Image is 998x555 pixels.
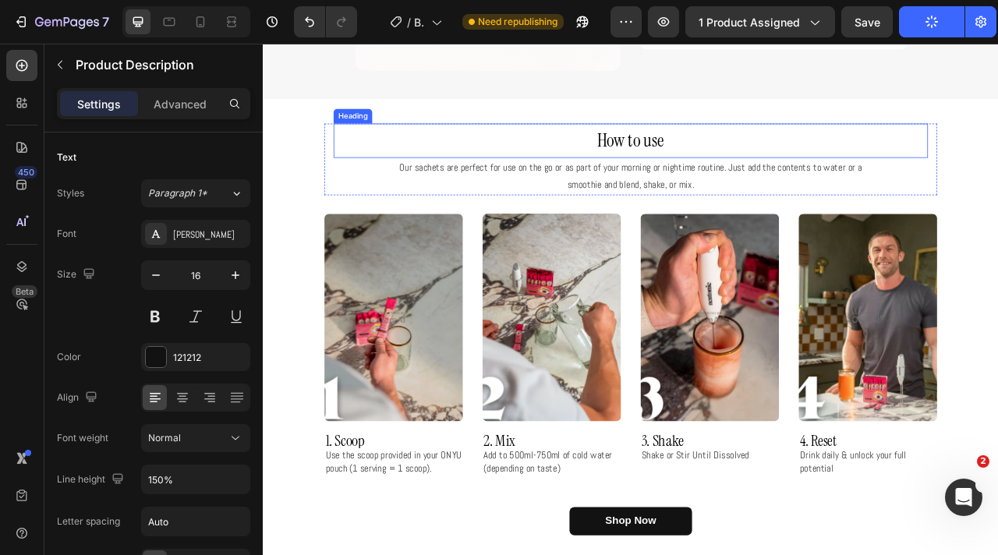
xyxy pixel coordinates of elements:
input: Auto [142,507,249,536]
div: Letter spacing [57,514,120,528]
img: Alt image [279,216,455,480]
div: Font [57,227,76,241]
span: 2 [977,455,989,468]
div: Styles [57,186,84,200]
div: 450 [15,166,37,179]
span: 2. Mix [281,492,321,518]
span: Need republishing [478,15,557,29]
span: Paragraph 1* [148,186,207,200]
div: Font weight [57,431,108,445]
div: Text [57,150,76,164]
img: Alt image [681,216,858,480]
span: Shake or Stir Until Dissolved [482,515,618,532]
span: 3. Shake [482,492,535,518]
span: 1. Scoop [80,492,129,518]
p: Settings [77,96,121,112]
div: Color [57,350,81,364]
img: Alt image [480,216,656,480]
div: Beta [12,285,37,298]
div: 121212 [173,351,246,365]
span: How to use [426,107,511,137]
div: Size [57,264,98,285]
span: Save [855,16,880,29]
p: 7 [102,12,109,31]
div: [PERSON_NAME] [173,228,246,242]
button: 1 product assigned [685,6,835,37]
div: Align [57,387,101,408]
button: Paragraph 1* [141,179,250,207]
button: Save [841,6,893,37]
span: 4. Reset [683,493,730,517]
span: Our sachets are perfect for use on the go or as part of your morning or nightime routine. Just ad... [174,149,763,188]
iframe: Design area [263,44,998,555]
span: Drink daily & unlock your full potential [683,515,819,548]
button: Normal [141,424,250,452]
button: 7 [6,6,116,37]
div: Heading [93,85,136,99]
span: / [407,14,411,30]
input: Auto [142,465,249,493]
span: Normal [148,432,181,444]
span: Buildify - ONYU (Bundle) : Product Page (Live) [414,14,425,30]
span: Add to 500ml-750ml of cold water (depending on taste) [281,515,444,548]
p: Product Description [76,55,244,74]
img: Alt image [78,216,254,480]
span: 1 product assigned [699,14,800,30]
iframe: Intercom live chat [945,479,982,516]
span: Use the scoop provided in your ONYU pouch (1 serving = 1 scoop). [80,515,253,548]
div: Undo/Redo [294,6,357,37]
p: Advanced [154,96,207,112]
div: Line height [57,469,127,490]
